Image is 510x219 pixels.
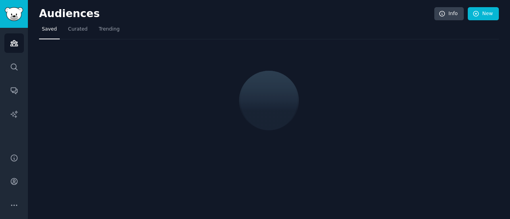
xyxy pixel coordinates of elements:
a: Curated [65,23,90,39]
a: New [468,7,499,21]
img: GummySearch logo [5,7,23,21]
a: Trending [96,23,122,39]
a: Info [434,7,464,21]
span: Saved [42,26,57,33]
a: Saved [39,23,60,39]
span: Trending [99,26,120,33]
h2: Audiences [39,8,434,20]
span: Curated [68,26,88,33]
